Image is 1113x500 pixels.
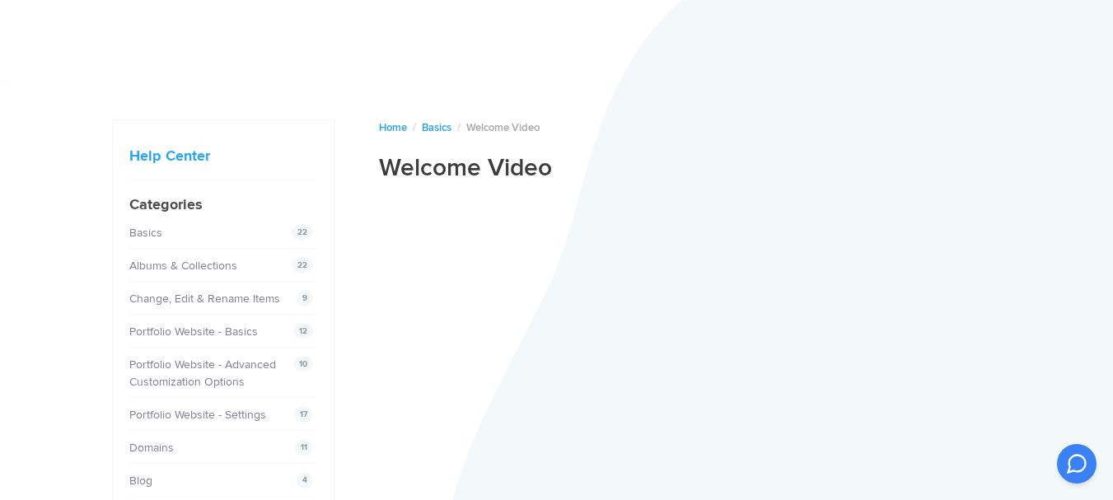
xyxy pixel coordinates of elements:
[294,406,313,423] span: 17
[295,439,313,456] span: 11
[379,121,407,134] a: Home
[457,121,461,134] span: /
[293,356,313,372] span: 10
[297,472,313,488] span: 4
[129,408,266,422] a: Portfolio Website - Settings
[466,121,540,134] span: Welcome Video
[129,357,276,389] a: Portfolio Website - Advanced Customization Options
[413,121,416,134] span: /
[129,474,152,488] a: Blog
[129,441,174,455] a: Domains
[293,323,313,339] span: 12
[422,121,451,134] a: Basics
[379,152,1002,184] h1: Welcome Video
[129,325,258,339] a: Portfolio Website - Basics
